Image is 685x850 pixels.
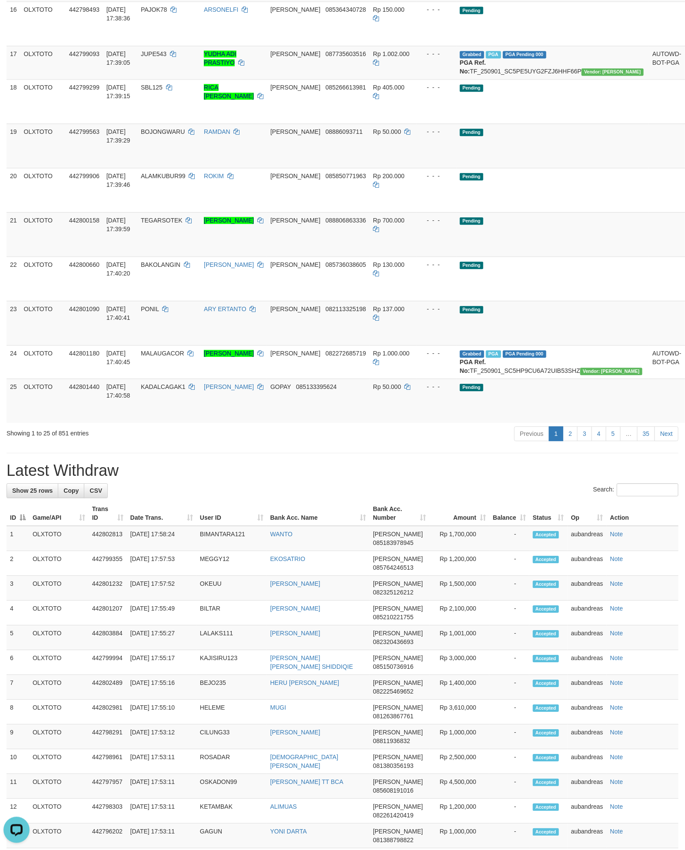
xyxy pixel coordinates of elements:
[610,803,623,810] a: Note
[106,50,130,66] span: [DATE] 17:39:05
[373,564,413,571] span: Copy 085764246513 to clipboard
[196,501,267,526] th: User ID: activate to sort column ascending
[29,526,89,551] td: OLXTOTO
[127,601,196,625] td: [DATE] 17:55:49
[7,256,20,301] td: 22
[649,345,685,379] td: AUTOWD-BOT-PGA
[89,526,127,551] td: 442802813
[7,526,29,551] td: 1
[270,803,297,810] a: ALIMUAS
[127,700,196,724] td: [DATE] 17:55:10
[610,654,623,661] a: Note
[7,774,29,799] td: 11
[106,383,130,399] span: [DATE] 17:40:58
[7,650,29,675] td: 6
[7,625,29,650] td: 5
[373,589,413,596] span: Copy 082325126212 to clipboard
[610,679,623,686] a: Note
[127,675,196,700] td: [DATE] 17:55:16
[20,301,66,345] td: OLXTOTO
[489,650,529,675] td: -
[20,379,66,423] td: OLXTOTO
[373,6,404,13] span: Rp 150.000
[196,749,267,774] td: ROSADAR
[503,350,546,358] span: PGA Pending
[568,774,607,799] td: aubandreas
[568,501,607,526] th: Op: activate to sort column ascending
[456,46,649,79] td: TF_250901_SC5PE5UYG2FZJ6HHF66P
[29,675,89,700] td: OLXTOTO
[270,605,320,612] a: [PERSON_NAME]
[7,700,29,724] td: 8
[456,345,649,379] td: TF_250901_SC5HP9CU6A72UIB53SHZ
[127,724,196,749] td: [DATE] 17:53:12
[649,46,685,79] td: AUTOWD-BOT-PGA
[489,501,529,526] th: Balance: activate to sort column ascending
[429,526,489,551] td: Rp 1,700,000
[373,679,423,686] span: [PERSON_NAME]
[460,306,483,313] span: Pending
[373,261,404,268] span: Rp 130.000
[582,68,644,76] span: Vendor URL: https://secure5.1velocity.biz
[7,379,20,423] td: 25
[127,501,196,526] th: Date Trans.: activate to sort column ascending
[373,128,401,135] span: Rp 50.000
[89,501,127,526] th: Trans ID: activate to sort column ascending
[127,749,196,774] td: [DATE] 17:53:11
[568,675,607,700] td: aubandreas
[429,601,489,625] td: Rp 2,100,000
[89,774,127,799] td: 442797957
[373,704,423,711] span: [PERSON_NAME]
[420,216,453,225] div: - - -
[20,1,66,46] td: OLXTOTO
[7,501,29,526] th: ID: activate to sort column descending
[69,6,100,13] span: 442798493
[7,79,20,123] td: 18
[429,650,489,675] td: Rp 3,000,000
[89,724,127,749] td: 442798291
[141,305,159,312] span: PONIL
[29,650,89,675] td: OLXTOTO
[610,729,623,736] a: Note
[489,526,529,551] td: -
[373,539,413,546] span: Copy 085183978945 to clipboard
[460,350,484,358] span: Grabbed
[69,84,100,91] span: 442799299
[270,217,320,224] span: [PERSON_NAME]
[141,261,180,268] span: BAKOLANGIN
[89,700,127,724] td: 442802981
[204,84,254,100] a: RICA [PERSON_NAME]
[141,350,184,357] span: MALAUGACOR
[503,51,546,58] span: PGA Pending
[296,383,336,390] span: Copy 085133395624 to clipboard
[593,483,678,496] label: Search:
[373,663,413,670] span: Copy 085150736916 to clipboard
[69,305,100,312] span: 442801090
[29,700,89,724] td: OLXTOTO
[533,581,559,588] span: Accepted
[563,426,578,441] a: 2
[141,217,183,224] span: TEGARSOTEK
[204,383,254,390] a: [PERSON_NAME]
[326,84,366,91] span: Copy 085266613981 to clipboard
[373,350,409,357] span: Rp 1.000.000
[106,128,130,144] span: [DATE] 17:39:29
[7,724,29,749] td: 9
[373,638,413,645] span: Copy 082320436693 to clipboard
[196,601,267,625] td: BILTAR
[610,531,623,538] a: Note
[196,625,267,650] td: LALAKS111
[270,305,320,312] span: [PERSON_NAME]
[460,59,486,75] b: PGA Ref. No:
[429,700,489,724] td: Rp 3,610,000
[460,262,483,269] span: Pending
[610,630,623,637] a: Note
[196,650,267,675] td: KAJISIRU123
[270,580,320,587] a: [PERSON_NAME]
[460,129,483,136] span: Pending
[127,774,196,799] td: [DATE] 17:53:11
[270,828,307,835] a: YONI DARTA
[429,576,489,601] td: Rp 1,500,000
[141,6,167,13] span: PAJOK78
[20,212,66,256] td: OLXTOTO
